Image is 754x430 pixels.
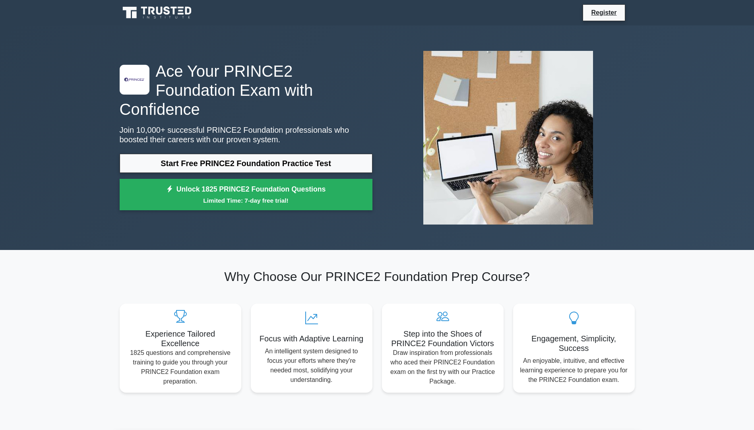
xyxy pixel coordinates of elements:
small: Limited Time: 7-day free trial! [130,196,362,205]
h2: Why Choose Our PRINCE2 Foundation Prep Course? [120,269,635,284]
a: Register [586,8,621,17]
p: An intelligent system designed to focus your efforts where they're needed most, solidifying your ... [257,347,366,385]
p: An enjoyable, intuitive, and effective learning experience to prepare you for the PRINCE2 Foundat... [519,356,628,385]
h5: Focus with Adaptive Learning [257,334,366,343]
h1: Ace Your PRINCE2 Foundation Exam with Confidence [120,62,372,119]
h5: Experience Tailored Excellence [126,329,235,348]
p: 1825 questions and comprehensive training to guide you through your PRINCE2 Foundation exam prepa... [126,348,235,386]
a: Unlock 1825 PRINCE2 Foundation QuestionsLimited Time: 7-day free trial! [120,179,372,211]
p: Draw inspiration from professionals who aced their PRINCE2 Foundation exam on the first try with ... [388,348,497,386]
h5: Engagement, Simplicity, Success [519,334,628,353]
p: Join 10,000+ successful PRINCE2 Foundation professionals who boosted their careers with our prove... [120,125,372,144]
h5: Step into the Shoes of PRINCE2 Foundation Victors [388,329,497,348]
a: Start Free PRINCE2 Foundation Practice Test [120,154,372,173]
